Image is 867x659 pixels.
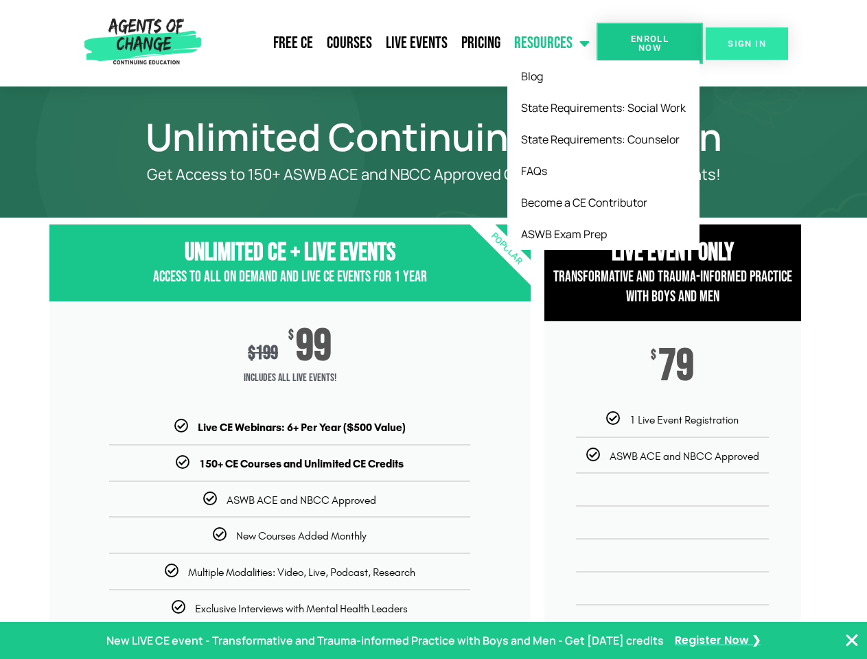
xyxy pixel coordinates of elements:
[248,342,255,365] span: $
[844,632,860,649] button: Close Banner
[49,365,531,392] span: Includes ALL Live Events!
[651,349,656,362] span: $
[507,155,700,187] a: FAQs
[236,529,367,542] span: New Courses Added Monthly
[207,26,597,60] nav: Menu
[507,187,700,218] a: Become a CE Contributor
[106,631,664,651] p: New LIVE CE event - Transformative and Trauma-informed Practice with Boys and Men - Get [DATE] cr...
[266,26,320,60] a: Free CE
[296,329,332,365] span: 99
[728,39,766,48] span: SIGN IN
[198,421,406,434] b: Live CE Webinars: 6+ Per Year ($500 Value)
[507,60,700,250] ul: Resources
[454,26,507,60] a: Pricing
[153,268,427,286] span: Access to All On Demand and Live CE Events for 1 year
[227,494,376,507] span: ASWB ACE and NBCC Approved
[379,26,454,60] a: Live Events
[507,218,700,250] a: ASWB Exam Prep
[610,450,759,463] span: ASWB ACE and NBCC Approved
[507,92,700,124] a: State Requirements: Social Work
[629,413,739,426] span: 1 Live Event Registration
[195,602,408,615] span: Exclusive Interviews with Mental Health Leaders
[675,631,761,651] a: Register Now ❯
[658,349,694,384] span: 79
[507,26,597,60] a: Resources
[248,342,278,365] div: 199
[49,238,531,268] h3: Unlimited CE + Live Events
[507,60,700,92] a: Blog
[320,26,379,60] a: Courses
[188,566,415,579] span: Multiple Modalities: Video, Live, Podcast, Research
[706,27,788,60] a: SIGN IN
[199,457,404,470] b: 150+ CE Courses and Unlimited CE Credits
[544,238,801,268] h3: Live Event Only
[97,166,770,183] p: Get Access to 150+ ASWB ACE and NBCC Approved CE Courses and All Live Events!
[507,124,700,155] a: State Requirements: Counselor
[619,34,681,52] span: Enroll Now
[597,23,703,64] a: Enroll Now
[43,121,825,152] h1: Unlimited Continuing Education
[427,170,586,328] div: Popular
[288,329,294,343] span: $
[553,268,792,306] span: Transformative and Trauma-informed Practice with Boys and Men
